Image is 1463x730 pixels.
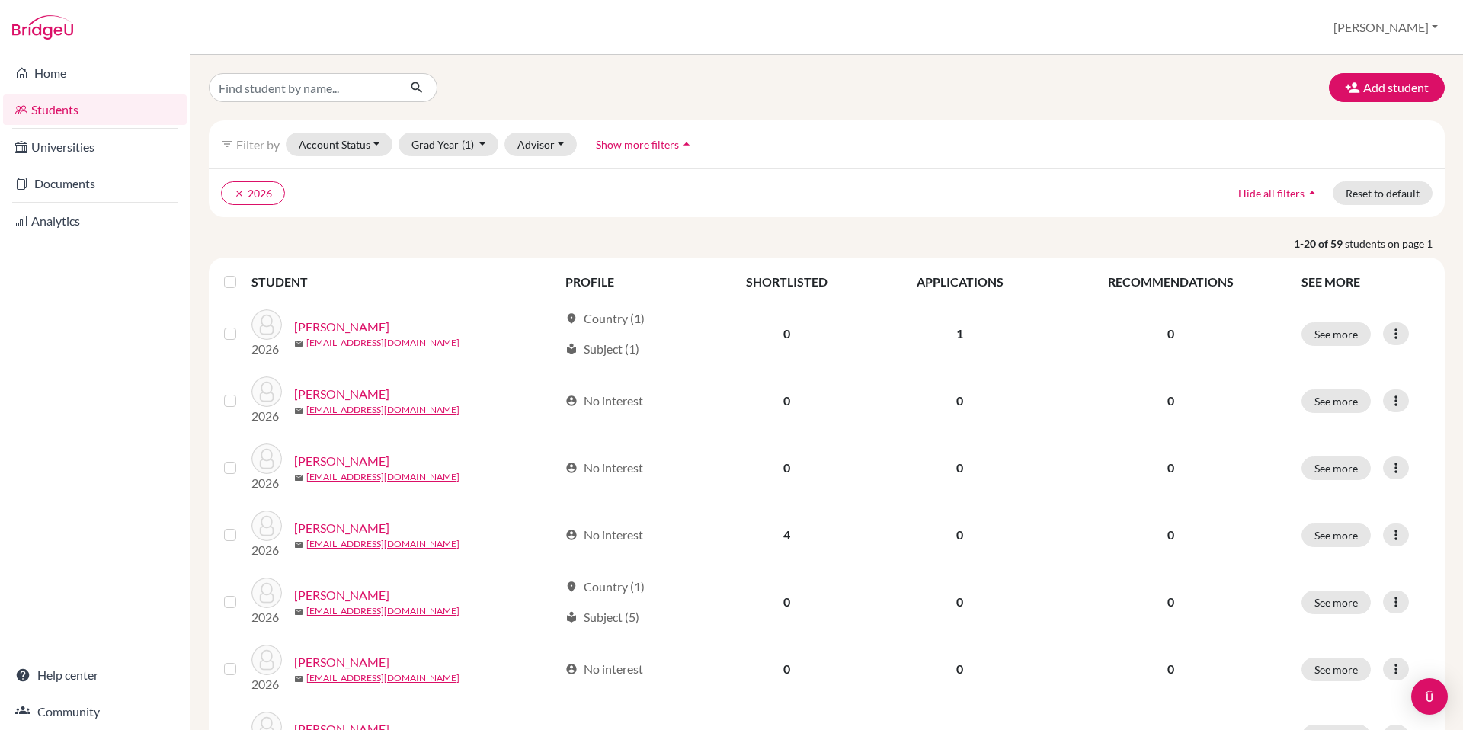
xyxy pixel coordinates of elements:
[294,452,389,470] a: [PERSON_NAME]
[703,300,871,367] td: 0
[462,138,474,151] span: (1)
[294,519,389,537] a: [PERSON_NAME]
[3,94,187,125] a: Students
[306,470,459,484] a: [EMAIL_ADDRESS][DOMAIN_NAME]
[3,58,187,88] a: Home
[565,392,643,410] div: No interest
[565,312,578,325] span: location_on
[1301,322,1371,346] button: See more
[1327,13,1445,42] button: [PERSON_NAME]
[306,537,459,551] a: [EMAIL_ADDRESS][DOMAIN_NAME]
[1058,660,1283,678] p: 0
[703,434,871,501] td: 0
[565,581,578,593] span: location_on
[221,181,285,205] button: clear2026
[703,501,871,568] td: 4
[294,607,303,616] span: mail
[565,526,643,544] div: No interest
[251,578,282,608] img: Brown, Sebastian
[209,73,398,102] input: Find student by name...
[565,529,578,541] span: account_circle
[596,138,679,151] span: Show more filters
[565,340,639,358] div: Subject (1)
[251,474,282,492] p: 2026
[1238,187,1305,200] span: Hide all filters
[565,459,643,477] div: No interest
[306,403,459,417] a: [EMAIL_ADDRESS][DOMAIN_NAME]
[1292,264,1439,300] th: SEE MORE
[871,501,1048,568] td: 0
[234,188,245,199] i: clear
[565,343,578,355] span: local_library
[294,406,303,415] span: mail
[583,133,707,156] button: Show more filtersarrow_drop_up
[1329,73,1445,102] button: Add student
[251,340,282,358] p: 2026
[565,309,645,328] div: Country (1)
[306,336,459,350] a: [EMAIL_ADDRESS][DOMAIN_NAME]
[294,385,389,403] a: [PERSON_NAME]
[251,443,282,474] img: Bergevin, Clara
[294,339,303,348] span: mail
[1301,591,1371,614] button: See more
[565,578,645,596] div: Country (1)
[251,645,282,675] img: Bryan, Jonathan
[399,133,499,156] button: Grad Year(1)
[1058,593,1283,611] p: 0
[679,136,694,152] i: arrow_drop_up
[3,696,187,727] a: Community
[3,168,187,199] a: Documents
[565,608,639,626] div: Subject (5)
[221,138,233,150] i: filter_list
[236,137,280,152] span: Filter by
[871,367,1048,434] td: 0
[294,653,389,671] a: [PERSON_NAME]
[3,660,187,690] a: Help center
[1049,264,1292,300] th: RECOMMENDATIONS
[1058,392,1283,410] p: 0
[251,376,282,407] img: Batluck, Joseph Samuel
[251,675,282,693] p: 2026
[251,407,282,425] p: 2026
[565,611,578,623] span: local_library
[251,309,282,340] img: Ashworth, Graham
[1333,181,1433,205] button: Reset to default
[565,663,578,675] span: account_circle
[1301,523,1371,547] button: See more
[294,318,389,336] a: [PERSON_NAME]
[1225,181,1333,205] button: Hide all filtersarrow_drop_up
[1294,235,1345,251] strong: 1-20 of 59
[703,568,871,636] td: 0
[871,264,1048,300] th: APPLICATIONS
[703,636,871,703] td: 0
[1058,526,1283,544] p: 0
[294,473,303,482] span: mail
[565,462,578,474] span: account_circle
[556,264,703,300] th: PROFILE
[251,541,282,559] p: 2026
[251,511,282,541] img: Brady, John Thomas
[294,586,389,604] a: [PERSON_NAME]
[251,608,282,626] p: 2026
[703,367,871,434] td: 0
[504,133,577,156] button: Advisor
[871,434,1048,501] td: 0
[1305,185,1320,200] i: arrow_drop_up
[1345,235,1445,251] span: students on page 1
[306,671,459,685] a: [EMAIL_ADDRESS][DOMAIN_NAME]
[1301,456,1371,480] button: See more
[565,660,643,678] div: No interest
[306,604,459,618] a: [EMAIL_ADDRESS][DOMAIN_NAME]
[3,132,187,162] a: Universities
[294,674,303,684] span: mail
[565,395,578,407] span: account_circle
[1058,325,1283,343] p: 0
[286,133,392,156] button: Account Status
[251,264,556,300] th: STUDENT
[12,15,73,40] img: Bridge-U
[1411,678,1448,715] div: Open Intercom Messenger
[1058,459,1283,477] p: 0
[703,264,871,300] th: SHORTLISTED
[871,568,1048,636] td: 0
[1301,389,1371,413] button: See more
